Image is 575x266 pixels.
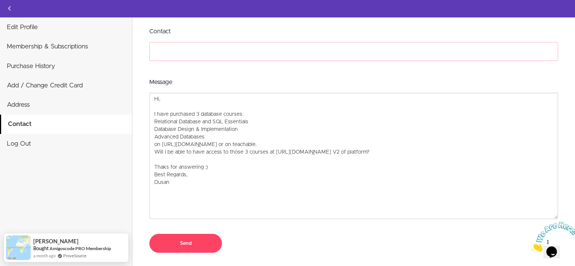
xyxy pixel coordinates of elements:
input: Send [149,234,222,253]
svg: Back to courses [5,4,14,13]
a: ProveSource [63,252,87,259]
span: Bought [33,245,49,251]
span: 1 [3,3,6,9]
iframe: chat widget [528,219,575,255]
img: Chat attention grabber [3,3,50,33]
label: Contact [149,27,171,36]
a: Amigoscode PRO Membership [50,246,111,251]
span: a month ago [33,252,56,259]
img: provesource social proof notification image [6,235,31,260]
label: Message [149,78,172,87]
span: [PERSON_NAME] [33,238,79,244]
a: Contact [1,115,132,134]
